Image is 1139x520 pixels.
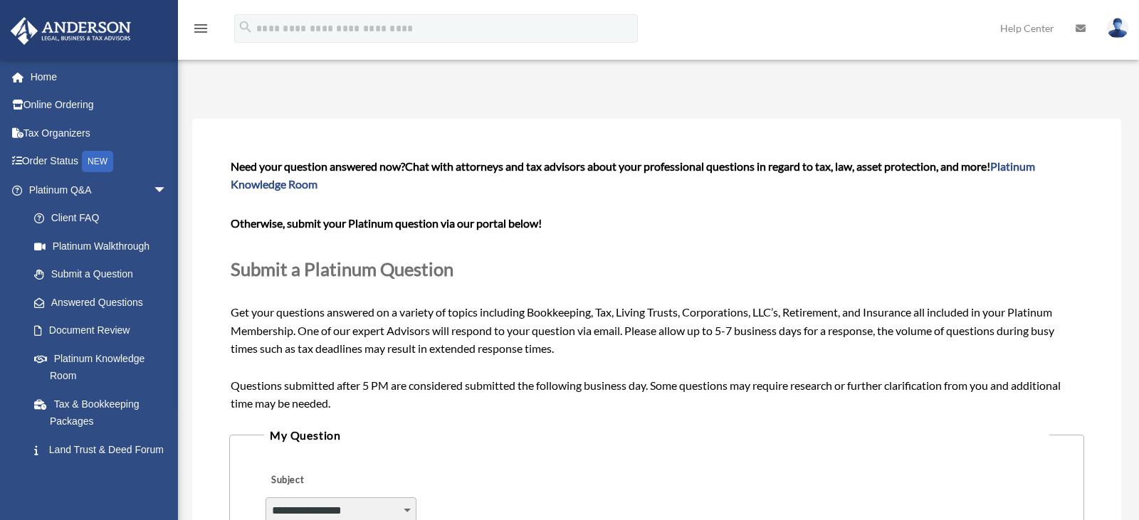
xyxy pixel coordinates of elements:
[153,176,182,205] span: arrow_drop_down
[192,25,209,37] a: menu
[20,204,189,233] a: Client FAQ
[10,91,189,120] a: Online Ordering
[231,159,405,173] span: Need your question answered now?
[192,20,209,37] i: menu
[231,258,453,280] span: Submit a Platinum Question
[10,147,189,176] a: Order StatusNEW
[20,317,189,345] a: Document Review
[231,216,542,230] b: Otherwise, submit your Platinum question via our portal below!
[1107,18,1128,38] img: User Pic
[20,344,189,390] a: Platinum Knowledge Room
[264,425,1049,445] legend: My Question
[231,159,1083,410] span: Get your questions answered on a variety of topics including Bookkeeping, Tax, Living Trusts, Cor...
[10,176,189,204] a: Platinum Q&Aarrow_drop_down
[6,17,135,45] img: Anderson Advisors Platinum Portal
[10,119,189,147] a: Tax Organizers
[266,470,401,490] label: Subject
[231,159,1035,191] span: Chat with attorneys and tax advisors about your professional questions in regard to tax, law, ass...
[20,390,189,435] a: Tax & Bookkeeping Packages
[238,19,253,35] i: search
[20,288,189,317] a: Answered Questions
[10,63,189,91] a: Home
[82,151,113,172] div: NEW
[20,260,182,289] a: Submit a Question
[20,464,189,492] a: Portal Feedback
[20,435,189,464] a: Land Trust & Deed Forum
[20,232,189,260] a: Platinum Walkthrough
